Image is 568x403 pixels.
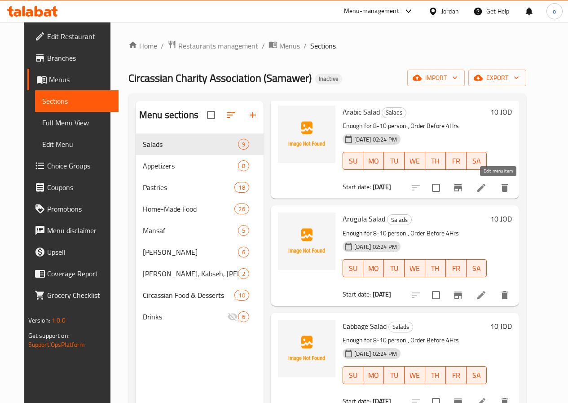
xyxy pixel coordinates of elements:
[35,133,119,155] a: Edit Menu
[128,40,157,51] a: Home
[27,69,119,90] a: Menus
[47,204,111,214] span: Promotions
[47,182,111,193] span: Coupons
[47,31,111,42] span: Edit Restaurant
[405,366,425,384] button: WE
[143,268,238,279] div: Ozzy, Kabseh, Bukhari, Freekeh
[47,160,111,171] span: Choice Groups
[136,220,264,241] div: Mansaf5
[238,162,249,170] span: 8
[136,130,264,331] nav: Menu sections
[238,248,249,257] span: 6
[343,288,371,300] span: Start date:
[351,243,401,251] span: [DATE] 02:24 PM
[139,108,198,122] h2: Menu sections
[227,311,238,322] svg: Inactive section
[143,160,238,171] span: Appetizers
[238,270,249,278] span: 2
[382,107,406,118] span: Salads
[143,139,238,150] span: Salads
[42,117,111,128] span: Full Menu View
[238,225,249,236] div: items
[347,262,360,275] span: SU
[143,247,238,257] div: Khirfan Mahshiyeh
[136,241,264,263] div: [PERSON_NAME]6
[220,104,242,126] span: Sort sections
[367,262,380,275] span: MO
[446,366,467,384] button: FR
[494,284,515,306] button: delete
[136,284,264,306] div: Circassian Food & Desserts10
[347,369,360,382] span: SU
[351,350,401,358] span: [DATE] 02:24 PM
[47,290,111,301] span: Grocery Checklist
[234,204,249,214] div: items
[373,181,392,193] b: [DATE]
[343,152,364,170] button: SU
[238,160,249,171] div: items
[27,220,119,241] a: Menu disclaimer
[414,72,458,84] span: import
[304,40,307,51] li: /
[143,247,238,257] span: [PERSON_NAME]
[202,106,220,124] span: Select all sections
[468,70,526,86] button: export
[35,90,119,112] a: Sections
[407,70,465,86] button: import
[344,6,399,17] div: Menu-management
[235,291,248,300] span: 10
[279,40,300,51] span: Menus
[367,155,380,168] span: MO
[234,182,249,193] div: items
[343,228,487,239] p: Enough for 8-10 person , Order Before 4Hrs
[143,268,238,279] span: [PERSON_NAME], Kabseh, [PERSON_NAME], Freekeh
[408,155,422,168] span: WE
[384,366,405,384] button: TU
[161,40,164,51] li: /
[387,369,401,382] span: TU
[47,53,111,63] span: Branches
[27,198,119,220] a: Promotions
[494,177,515,199] button: delete
[27,284,119,306] a: Grocery Checklist
[449,262,463,275] span: FR
[269,40,300,52] a: Menus
[343,105,380,119] span: Arabic Salad
[28,314,50,326] span: Version:
[490,213,512,225] h6: 10 JOD
[278,213,335,270] img: Arugula Salad
[238,140,249,149] span: 9
[235,183,248,192] span: 18
[238,139,249,150] div: items
[136,306,264,328] div: Drinks6
[343,319,387,333] span: Cabbage Salad
[553,6,556,16] span: o
[167,40,258,52] a: Restaurants management
[467,259,487,277] button: SA
[238,247,249,257] div: items
[47,225,111,236] span: Menu disclaimer
[143,204,234,214] span: Home-Made Food
[490,106,512,118] h6: 10 JOD
[52,314,66,326] span: 1.0.0
[278,106,335,163] img: Arabic Salad
[441,6,459,16] div: Jordan
[136,263,264,284] div: [PERSON_NAME], Kabseh, [PERSON_NAME], Freekeh2
[387,214,412,225] div: Salads
[27,26,119,47] a: Edit Restaurant
[238,311,249,322] div: items
[136,177,264,198] div: Pastries18
[42,96,111,106] span: Sections
[143,311,227,322] span: Drinks
[347,155,360,168] span: SU
[35,112,119,133] a: Full Menu View
[143,182,234,193] span: Pastries
[343,366,364,384] button: SU
[234,290,249,301] div: items
[143,225,238,236] div: Mansaf
[446,259,467,277] button: FR
[27,155,119,177] a: Choice Groups
[136,133,264,155] div: Salads9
